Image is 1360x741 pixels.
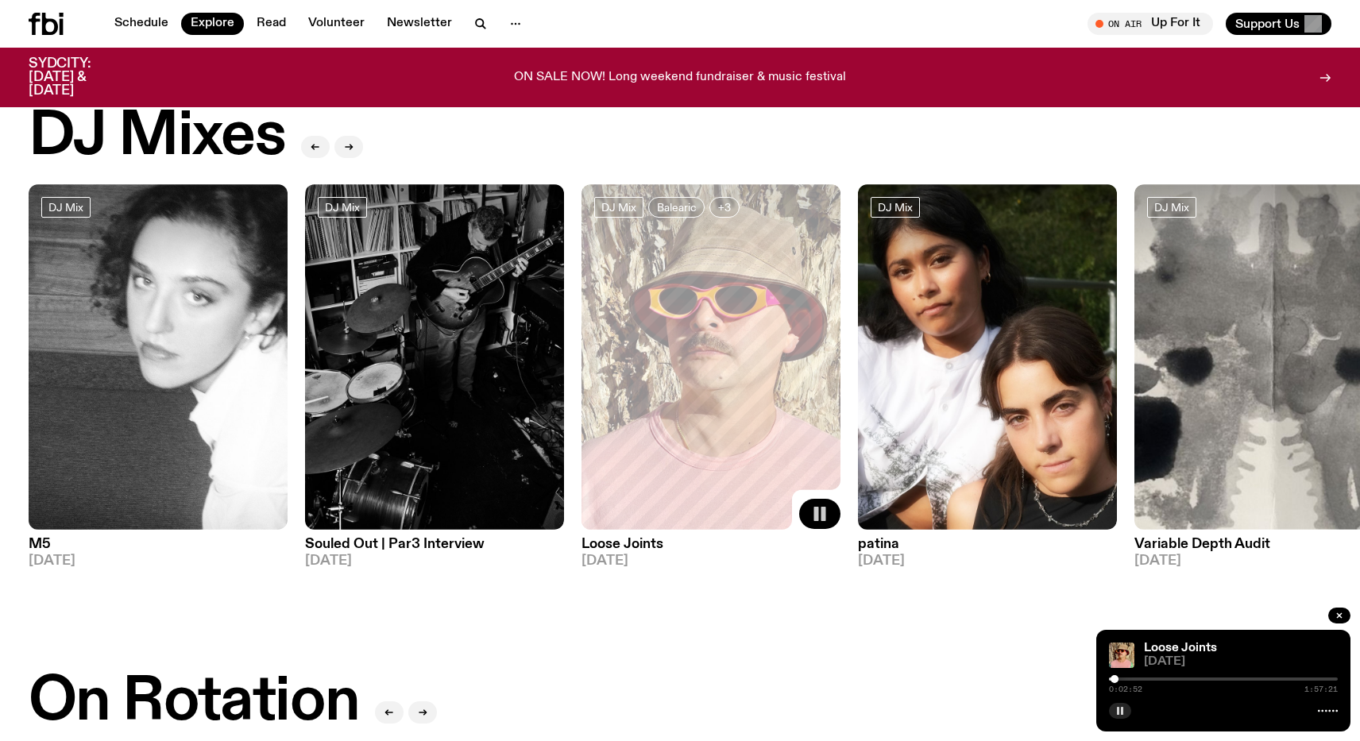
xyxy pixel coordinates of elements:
span: +3 [718,201,731,213]
img: Tyson stands in front of a paperbark tree wearing orange sunglasses, a suede bucket hat and a pin... [1109,643,1134,668]
img: A black and white photo of Lilly wearing a white blouse and looking up at the camera. [29,184,288,530]
span: DJ Mix [48,201,83,213]
span: [DATE] [1144,656,1338,668]
span: Balearic [657,201,696,213]
h3: M5 [29,538,288,551]
a: DJ Mix [871,197,920,218]
h3: SYDCITY: [DATE] & [DATE] [29,57,130,98]
span: Support Us [1235,17,1300,31]
a: DJ Mix [594,197,643,218]
span: [DATE] [581,554,840,568]
button: Support Us [1226,13,1331,35]
a: Newsletter [377,13,462,35]
a: Balearic [648,197,705,218]
a: Explore [181,13,244,35]
span: DJ Mix [325,201,360,213]
span: [DATE] [305,554,564,568]
a: DJ Mix [41,197,91,218]
span: DJ Mix [1154,201,1189,213]
a: Schedule [105,13,178,35]
h3: Souled Out | Par3 Interview [305,538,564,551]
a: Volunteer [299,13,374,35]
span: 1:57:21 [1304,685,1338,693]
a: DJ Mix [1147,197,1196,218]
a: patina[DATE] [858,530,1117,568]
span: 0:02:52 [1109,685,1142,693]
button: On AirUp For It [1088,13,1213,35]
button: +3 [709,197,740,218]
span: [DATE] [858,554,1117,568]
span: DJ Mix [601,201,636,213]
p: ON SALE NOW! Long weekend fundraiser & music festival [514,71,846,85]
span: [DATE] [29,554,288,568]
a: Read [247,13,296,35]
a: DJ Mix [318,197,367,218]
a: Loose Joints[DATE] [581,530,840,568]
h3: patina [858,538,1117,551]
h2: DJ Mixes [29,106,285,167]
a: Loose Joints [1144,642,1217,654]
h3: Loose Joints [581,538,840,551]
span: DJ Mix [878,201,913,213]
a: M5[DATE] [29,530,288,568]
h2: On Rotation [29,672,359,732]
a: Souled Out | Par3 Interview[DATE] [305,530,564,568]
